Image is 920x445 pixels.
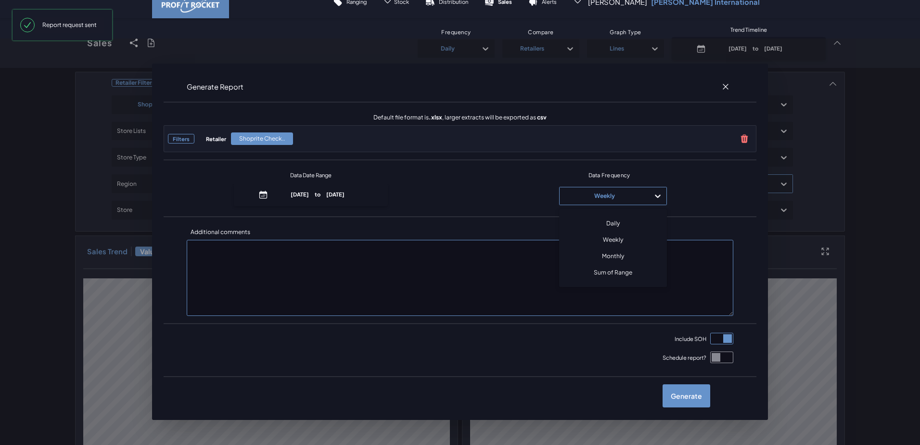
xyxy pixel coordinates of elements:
[191,228,250,236] p: Additional comments
[35,17,104,33] span: Report request sent
[563,232,663,248] div: Weekly
[231,132,293,145] div: Shoprite Check..
[187,82,243,92] h3: Generate Report
[373,114,547,121] p: Default file format is , larger extracts will be exported as
[563,248,663,264] div: Monthly
[489,171,729,179] p: Data Frequency
[537,114,547,121] strong: csv
[309,191,326,197] span: to
[663,384,710,407] label: Generate
[663,354,706,361] p: Schedule report?
[528,28,554,36] span: Compare
[272,191,364,198] p: [DATE] [DATE]
[206,135,226,143] h4: Retailer
[290,171,332,179] p: Data Date Range
[168,134,194,144] h3: Filters
[429,114,442,121] strong: .xlsx
[563,215,663,232] div: Daily
[610,28,641,36] span: Graph Type
[675,335,706,342] p: Include SOH
[563,264,663,281] div: Sum of Range
[564,188,644,204] div: Weekly
[441,28,471,36] span: Frequency
[730,26,767,33] span: Trend Timeline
